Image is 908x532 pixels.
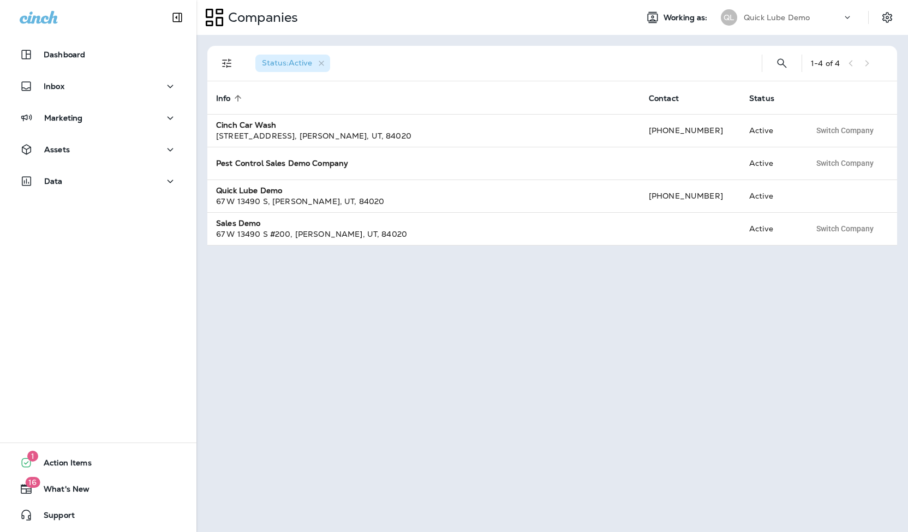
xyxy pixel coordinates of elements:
[255,55,330,72] div: Status:Active
[27,451,38,462] span: 1
[721,9,737,26] div: QL
[816,225,874,232] span: Switch Company
[11,452,186,474] button: 1Action Items
[740,147,802,180] td: Active
[11,44,186,65] button: Dashboard
[744,13,810,22] p: Quick Lube Demo
[44,82,64,91] p: Inbox
[216,52,238,74] button: Filters
[216,229,631,240] div: 67 W 13490 S #200 , [PERSON_NAME] , UT , 84020
[262,58,312,68] span: Status : Active
[216,158,348,168] strong: Pest Control Sales Demo Company
[216,93,245,103] span: Info
[749,93,788,103] span: Status
[11,107,186,129] button: Marketing
[224,9,298,26] p: Companies
[11,504,186,526] button: Support
[44,177,63,186] p: Data
[649,93,693,103] span: Contact
[749,94,774,103] span: Status
[216,120,276,130] strong: Cinch Car Wash
[33,458,92,471] span: Action Items
[216,94,231,103] span: Info
[11,478,186,500] button: 16What's New
[816,159,874,167] span: Switch Company
[740,180,802,212] td: Active
[810,220,880,237] button: Switch Company
[877,8,897,27] button: Settings
[816,127,874,134] span: Switch Company
[649,94,679,103] span: Contact
[640,114,740,147] td: [PHONE_NUMBER]
[11,139,186,160] button: Assets
[33,485,89,498] span: What's New
[216,218,260,228] strong: Sales Demo
[771,52,793,74] button: Search Companies
[810,122,880,139] button: Switch Company
[811,59,840,68] div: 1 - 4 of 4
[640,180,740,212] td: [PHONE_NUMBER]
[740,212,802,245] td: Active
[664,13,710,22] span: Working as:
[162,7,193,28] button: Collapse Sidebar
[216,196,631,207] div: 67 W 13490 S , [PERSON_NAME] , UT , 84020
[11,75,186,97] button: Inbox
[25,477,40,488] span: 16
[44,50,85,59] p: Dashboard
[44,145,70,154] p: Assets
[810,155,880,171] button: Switch Company
[740,114,802,147] td: Active
[216,186,282,195] strong: Quick Lube Demo
[44,113,82,122] p: Marketing
[11,170,186,192] button: Data
[216,130,631,141] div: [STREET_ADDRESS] , [PERSON_NAME] , UT , 84020
[33,511,75,524] span: Support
